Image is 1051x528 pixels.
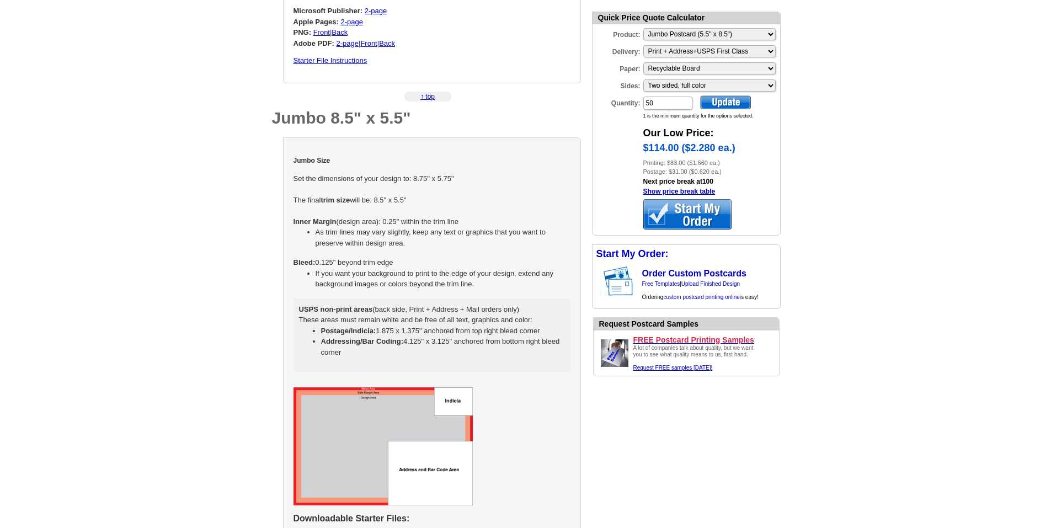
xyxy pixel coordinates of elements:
[294,258,316,266] strong: Bleed:
[294,7,363,15] strong: Microsoft Publisher:
[321,196,350,204] strong: trim size
[313,28,330,36] a: Front
[294,514,410,523] strong: Downloadable Starter Files:
[593,245,780,263] div: Start My Order:
[321,336,565,358] li: 4.125" x 3.125" anchored from bottom right bleed corner
[299,305,373,313] strong: USPS non-print areas
[379,39,395,47] a: Back
[294,298,570,372] div: (back side, Print + Address + Mail orders only) These areas must remain white and be free of all ...
[294,217,337,226] strong: Inner Margin
[365,7,387,15] a: 2-page
[633,365,713,371] a: Request FREE samples [DATE]!
[593,263,601,300] img: background image for postcard
[321,327,376,335] strong: Postage/Indicia:
[702,178,713,185] a: 100
[663,294,739,300] a: custom postcard printing online
[321,337,404,345] strong: Addressing/Bar Coding:
[272,110,581,126] h1: Jumbo 8.5" x 5.5"
[643,141,780,158] div: $114.00 ($2.280 ea.)
[294,28,312,36] strong: PNG:
[681,281,740,287] a: Upload Finished Design
[633,345,760,371] div: A lot of companies talk about quality, but we want you to see what quality means to us, first hand.
[643,158,780,168] div: Printing: $83.00 ($1.660 ea.)
[593,44,642,57] label: Delivery:
[593,12,780,24] div: Quick Price Quote Calculator
[599,318,779,330] div: Request Postcard Samples
[642,281,759,300] span: | Ordering is easy!
[337,39,359,47] a: 2-page
[593,27,642,40] label: Product:
[294,6,570,49] p: | | |
[643,113,780,120] div: 1 is the minimum quantity for the options selected.
[293,147,571,380] td: Set the dimensions of your design to: 8.75" x 5.75" The final will be: 8.5" x 5.5" (design area):...
[598,337,631,370] img: Upload a design ready to be printed
[830,271,1051,528] iframe: LiveChat chat widget
[642,269,746,278] a: Order Custom Postcards
[593,78,642,91] label: Sides:
[642,281,680,287] a: Free Templates
[316,227,570,248] li: As trim lines may vary slightly, keep any text or graphics that you want to preserve within desig...
[593,61,642,74] label: Paper:
[294,157,570,164] h4: Jumbo Size
[593,95,642,108] label: Quantity:
[316,268,570,290] li: If you want your background to print to the edge of your design, extend any background images or ...
[601,263,641,300] img: post card showing stamp and address area
[643,188,716,195] a: Show price break table
[633,335,775,345] a: FREE Postcard Printing Samples
[294,39,334,47] strong: Adobe PDF:
[321,326,565,337] li: 1.875 x 1.375" anchored from top right bleed corner
[332,28,348,36] a: Back
[420,93,435,100] a: ↑ top
[340,18,362,26] a: 2-page
[643,120,780,141] div: Our Low Price:
[294,18,339,26] strong: Apple Pages:
[643,167,780,177] div: Postage: $31.00 ($0.620 ea.)
[360,39,377,47] a: Front
[294,387,473,505] img: jumbo postcard starter files
[643,177,780,196] div: Next price break at
[294,56,367,65] a: Starter File Instructions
